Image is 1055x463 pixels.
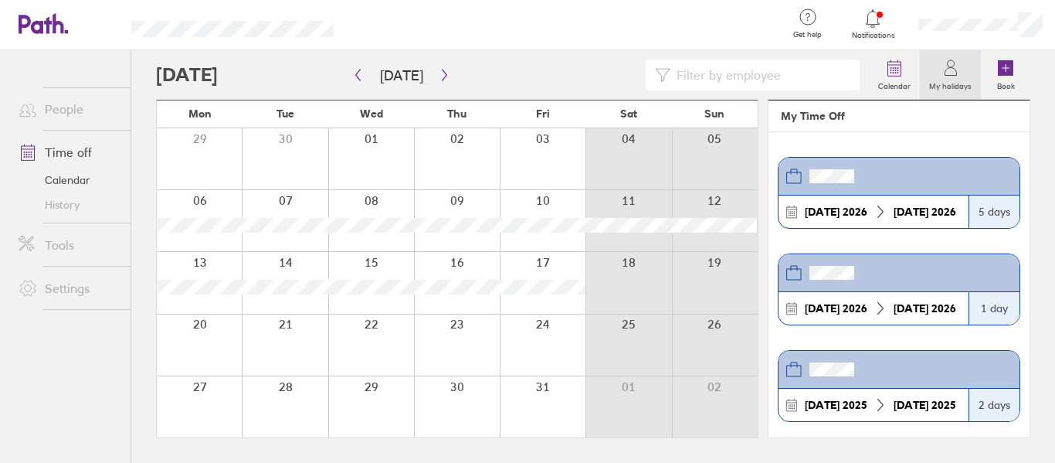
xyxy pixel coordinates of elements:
[920,50,981,100] a: My holidays
[981,50,1030,100] a: Book
[368,63,436,88] button: [DATE]
[799,206,874,218] div: 2026
[778,350,1020,422] a: [DATE] 2025[DATE] 20252 days
[869,50,920,100] a: Calendar
[887,302,962,315] div: 2026
[887,206,962,218] div: 2026
[805,398,840,412] strong: [DATE]
[768,100,1030,132] header: My Time Off
[778,254,1020,325] a: [DATE] 2026[DATE] 20261 day
[968,196,1019,228] div: 5 days
[360,107,383,120] span: Wed
[6,273,131,304] a: Settings
[805,205,840,219] strong: [DATE]
[869,77,920,91] label: Calendar
[805,301,840,315] strong: [DATE]
[188,107,212,120] span: Mon
[6,230,131,260] a: Tools
[848,31,898,40] span: Notifications
[782,30,833,39] span: Get help
[799,302,874,315] div: 2026
[920,77,981,91] label: My holidays
[894,205,928,219] strong: [DATE]
[848,8,898,40] a: Notifications
[6,137,131,168] a: Time off
[894,398,928,412] strong: [DATE]
[276,107,294,120] span: Tue
[968,292,1019,325] div: 1 day
[620,107,637,120] span: Sat
[778,157,1020,229] a: [DATE] 2026[DATE] 20265 days
[799,399,874,411] div: 2025
[6,94,131,124] a: People
[988,77,1024,91] label: Book
[536,107,550,120] span: Fri
[670,60,850,90] input: Filter by employee
[968,389,1019,421] div: 2 days
[6,192,131,217] a: History
[6,168,131,192] a: Calendar
[704,107,724,120] span: Sun
[887,399,962,411] div: 2025
[894,301,928,315] strong: [DATE]
[447,107,466,120] span: Thu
